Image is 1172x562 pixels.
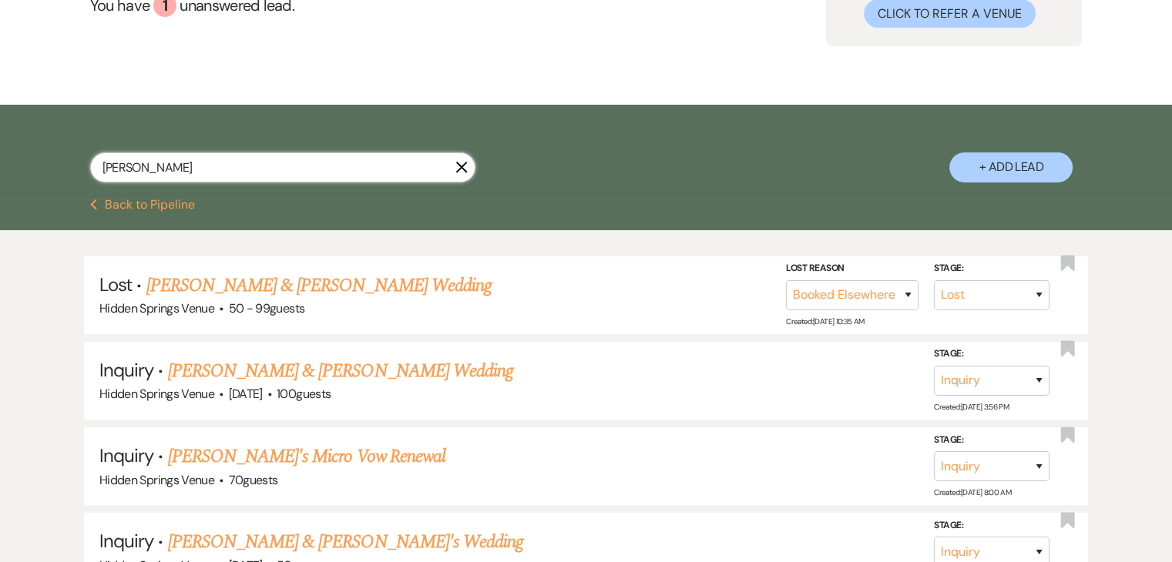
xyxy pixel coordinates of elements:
[99,358,153,382] span: Inquiry
[146,272,491,299] a: [PERSON_NAME] & [PERSON_NAME] Wedding
[99,443,153,467] span: Inquiry
[90,152,475,182] input: Search by name, event date, email address or phone number
[229,386,263,402] span: [DATE]
[99,273,132,296] span: Lost
[934,402,1009,412] span: Created: [DATE] 3:56 PM
[229,472,278,488] span: 70 guests
[934,517,1049,534] label: Stage:
[934,431,1049,448] label: Stage:
[99,529,153,553] span: Inquiry
[99,386,214,402] span: Hidden Springs Venue
[786,260,918,277] label: Lost Reason
[90,199,196,211] button: Back to Pipeline
[934,487,1011,497] span: Created: [DATE] 8:00 AM
[99,472,214,488] span: Hidden Springs Venue
[99,300,214,316] span: Hidden Springs Venue
[934,260,1049,277] label: Stage:
[168,443,445,470] a: [PERSON_NAME]'s Micro Vow Renewal
[168,357,513,385] a: [PERSON_NAME] & [PERSON_NAME] Wedding
[277,386,331,402] span: 100 guests
[949,152,1073,182] button: + Add Lead
[168,528,524,556] a: [PERSON_NAME] & [PERSON_NAME]'s Wedding
[229,300,305,316] span: 50 - 99 guests
[786,316,864,326] span: Created: [DATE] 10:35 AM
[934,346,1049,363] label: Stage:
